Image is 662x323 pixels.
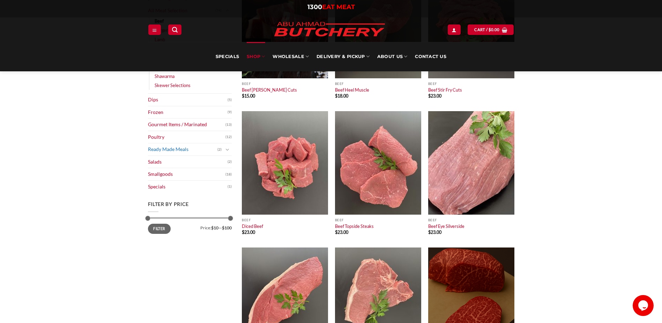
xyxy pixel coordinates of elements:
[268,17,390,42] img: Abu Ahmad Butchery
[225,120,232,130] span: (13)
[217,144,222,155] span: (2)
[148,181,228,193] a: Specials
[216,42,239,71] a: Specials
[428,218,514,222] p: Beef
[247,42,265,71] a: SHOP
[335,93,348,99] bdi: 18.00
[415,42,446,71] a: Contact Us
[148,119,225,131] a: Gourmet Items / Marinated
[428,87,462,93] a: Beef Stir Fry Cuts
[428,229,431,235] span: $
[335,111,421,215] img: Beef Topside Steaks
[155,81,191,90] a: Skewer Selections
[317,42,370,71] a: Delivery & Pickup
[307,3,322,11] span: 1300
[633,295,655,316] iframe: chat widget
[242,218,328,222] p: Beef
[489,27,500,32] bdi: 0.00
[428,223,464,229] a: Beef Eye Silverside
[228,95,232,105] span: (5)
[322,3,355,11] span: EAT MEAT
[335,229,348,235] bdi: 23.00
[448,24,460,35] a: Login
[242,93,244,99] span: $
[148,168,225,180] a: Smallgoods
[474,27,499,33] span: Cart /
[148,156,228,168] a: Salads
[148,24,161,35] a: Menu
[242,111,328,215] img: Diced Beef
[148,131,225,143] a: Poultry
[428,82,514,86] p: Beef
[155,72,174,81] a: Shawarma
[428,93,431,99] span: $
[228,181,232,192] span: (1)
[148,201,189,207] span: Filter by price
[168,24,181,35] a: Search
[242,229,255,235] bdi: 23.00
[148,224,232,230] div: Price: —
[335,223,374,229] a: Beef Topside Steaks
[335,82,421,86] p: Beef
[222,225,232,230] span: $100
[242,223,263,229] a: Diced Beef
[228,157,232,167] span: (2)
[225,132,232,142] span: (12)
[468,24,514,35] a: View cart
[428,111,514,215] img: Beef Eye Silverside
[225,169,232,180] span: (18)
[307,3,355,11] a: 1300EAT MEAT
[242,82,328,86] p: Beef
[242,229,244,235] span: $
[228,107,232,117] span: (9)
[489,27,491,33] span: $
[242,87,297,93] a: Beef [PERSON_NAME] Cuts
[242,93,255,99] bdi: 15.00
[428,229,441,235] bdi: 23.00
[335,87,369,93] a: Beef Heel Muscle
[148,106,228,119] a: Frozen
[211,225,218,230] span: $10
[335,93,337,99] span: $
[428,93,441,99] bdi: 23.00
[148,143,217,156] a: Ready Made Meals
[377,42,407,71] a: About Us
[148,224,171,234] button: Filter
[148,94,228,106] a: Dips
[335,218,421,222] p: Beef
[335,229,337,235] span: $
[223,146,232,153] button: Toggle
[273,42,309,71] a: Wholesale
